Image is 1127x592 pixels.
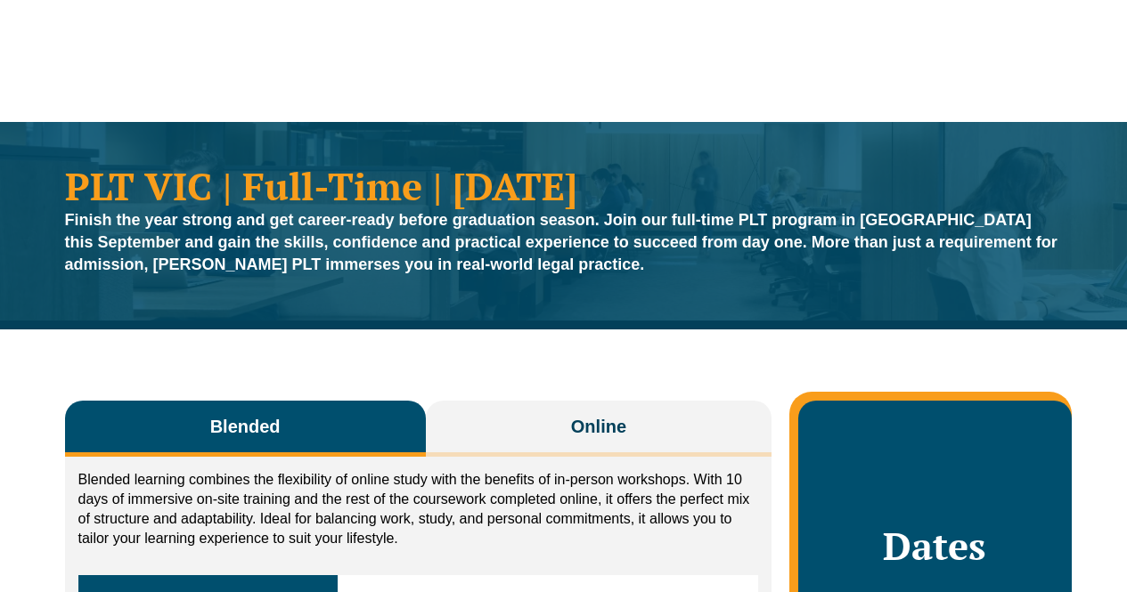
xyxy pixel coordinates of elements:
span: Blended [210,414,281,439]
span: Online [571,414,626,439]
h1: PLT VIC | Full-Time | [DATE] [65,166,1063,205]
p: Blended learning combines the flexibility of online study with the benefits of in-person workshop... [78,470,759,548]
h2: Dates [816,523,1053,568]
strong: Finish the year strong and get career-ready before graduation season. Join our full-time PLT prog... [65,211,1058,273]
